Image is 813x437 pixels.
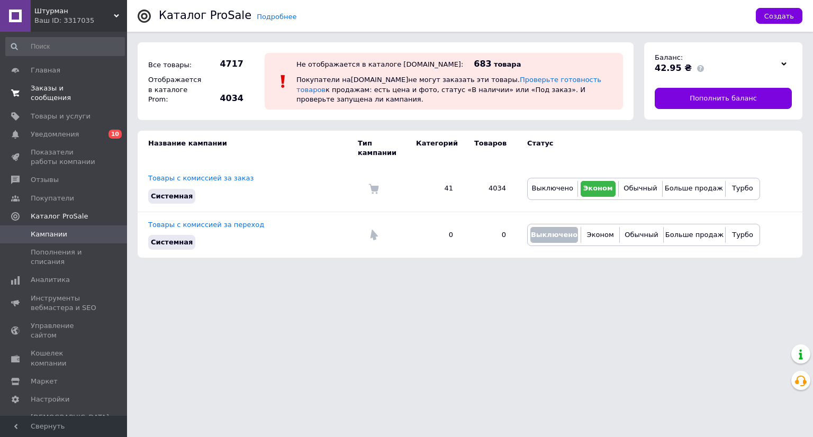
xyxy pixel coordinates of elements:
[624,184,657,192] span: Обычный
[728,181,757,197] button: Турбо
[109,130,122,139] span: 10
[655,53,683,61] span: Баланс:
[148,174,254,182] a: Товары с комиссией за заказ
[531,231,577,239] span: Выключено
[31,148,98,167] span: Показатели работы компании
[464,166,517,212] td: 4034
[296,76,601,93] a: Проверьте готовность товаров
[587,231,614,239] span: Эконом
[655,88,792,109] a: Пополнить баланс
[368,230,379,240] img: Комиссия за переход
[625,231,658,239] span: Обычный
[146,58,204,72] div: Все товары:
[31,275,70,285] span: Аналитика
[206,58,243,70] span: 4717
[296,60,463,68] div: Не отображается в каталоге [DOMAIN_NAME]:
[464,131,517,166] td: Товаров
[31,321,98,340] span: Управление сайтом
[151,192,193,200] span: Системная
[530,227,578,243] button: Выключено
[159,10,251,21] div: Каталог ProSale
[31,66,60,75] span: Главная
[31,212,88,221] span: Каталог ProSale
[358,131,405,166] td: Тип кампании
[474,59,491,69] span: 683
[405,131,464,166] td: Категорий
[405,212,464,258] td: 0
[31,84,98,103] span: Заказы и сообщения
[296,76,601,103] span: Покупатели на [DOMAIN_NAME] не могут заказать эти товары. к продажам: есть цена и фото, статус «В...
[34,16,127,25] div: Ваш ID: 3317035
[31,130,79,139] span: Уведомления
[732,184,753,192] span: Турбо
[275,74,291,89] img: :exclamation:
[665,231,724,239] span: Больше продаж
[31,175,59,185] span: Отзывы
[517,131,760,166] td: Статус
[31,194,74,203] span: Покупатели
[530,181,575,197] button: Выключено
[138,131,358,166] td: Название кампании
[31,377,58,386] span: Маркет
[756,8,802,24] button: Создать
[621,181,660,197] button: Обычный
[665,181,722,197] button: Больше продаж
[146,72,204,107] div: Отображается в каталоге Prom:
[655,63,692,73] span: 42.95 ₴
[31,349,98,368] span: Кошелек компании
[732,231,753,239] span: Турбо
[31,395,69,404] span: Настройки
[31,112,91,121] span: Товары и услуги
[764,12,794,20] span: Создать
[148,221,264,229] a: Товары с комиссией за переход
[690,94,757,103] span: Пополнить баланс
[494,60,521,68] span: товара
[405,166,464,212] td: 41
[464,212,517,258] td: 0
[728,227,757,243] button: Турбо
[532,184,573,192] span: Выключено
[622,227,660,243] button: Обычный
[31,294,98,313] span: Инструменты вебмастера и SEO
[666,227,722,243] button: Больше продаж
[368,184,379,194] img: Комиссия за заказ
[584,227,617,243] button: Эконом
[34,6,114,16] span: Штурман
[31,230,67,239] span: Кампании
[581,181,616,197] button: Эконом
[5,37,125,56] input: Поиск
[665,184,723,192] span: Больше продаж
[31,248,98,267] span: Пополнения и списания
[151,238,193,246] span: Системная
[206,93,243,104] span: 4034
[583,184,613,192] span: Эконом
[257,13,296,21] a: Подробнее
